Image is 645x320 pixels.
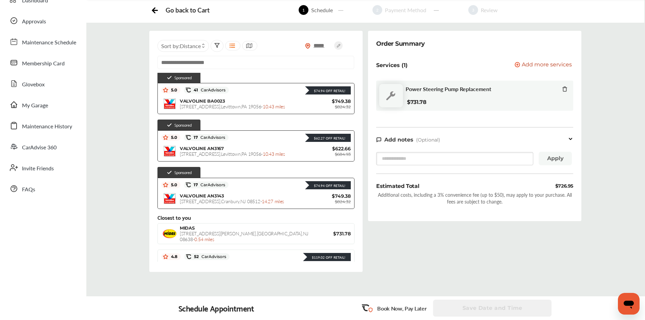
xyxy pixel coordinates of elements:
[379,84,403,107] img: default_wrench_icon.d1a43860.svg
[186,182,191,188] img: caradvise_icon.5c74104a.svg
[163,229,176,238] img: Midas+Logo_RGB.png
[180,225,195,231] span: MIDAS
[166,6,209,14] div: Go back to Cart
[157,72,200,83] div: Sponsored
[310,88,345,93] div: $74.94 Off Retail!
[407,99,427,105] b: $731.78
[198,183,225,187] span: CarAdvisors
[335,104,351,109] span: $824.32
[199,254,226,259] span: CarAdvisors
[22,17,46,26] span: Approvals
[198,88,225,92] span: CarAdvisors
[618,293,640,315] iframe: Button to launch messaging window
[376,182,419,190] div: Estimated Total
[180,42,201,50] span: Distance
[157,120,200,130] div: Sponsored
[372,5,382,15] span: 2
[308,255,345,260] div: $119.02 Off Retail!
[180,103,285,110] span: [STREET_ADDRESS] , Levittown , PA 19056 -
[191,254,226,259] span: 52
[22,38,76,47] span: Maintenance Schedule
[194,236,214,242] span: 0.54 miles
[382,6,429,14] div: Payment Method
[335,199,351,204] span: $824.32
[191,182,225,188] span: 17
[308,6,336,14] div: Schedule
[6,96,80,113] a: My Garage
[168,182,177,188] span: 5.0
[22,122,72,131] span: Maintenance History
[157,167,200,178] div: Sponsored
[163,87,168,93] img: star_icon.59ea9307.svg
[310,136,345,141] div: $62.27 Off Retail!
[161,42,201,50] span: Sort by :
[22,143,57,152] span: CarAdvise 360
[167,170,172,175] img: check-icon.521c8815.svg
[22,164,54,173] span: Invite Friends
[539,152,572,165] button: Apply
[6,33,80,50] a: Maintenance Schedule
[384,136,413,143] span: Add notes
[6,138,80,155] a: CarAdvise 360
[186,254,191,259] img: caradvise_icon.5c74104a.svg
[180,98,225,104] span: VALVOLINE BA0023
[163,135,168,140] img: star_icon.59ea9307.svg
[515,62,573,68] a: Add more services
[6,75,80,92] a: Glovebox
[522,62,572,68] span: Add more services
[310,231,351,237] span: $731.78
[168,254,177,259] span: 4.8
[163,254,168,259] img: star_icon.59ea9307.svg
[186,87,191,93] img: caradvise_icon.5c74104a.svg
[299,5,308,15] span: 1
[335,152,351,157] span: $684.93
[376,137,382,143] img: note-icon.db9493fa.svg
[178,303,254,313] div: Schedule Appointment
[22,80,45,89] span: Glovebox
[310,146,351,152] span: $622.66
[515,62,572,68] button: Add more services
[6,54,80,71] a: Membership Card
[310,98,351,104] span: $749.38
[310,183,345,188] div: $74.94 Off Retail!
[22,59,65,68] span: Membership Card
[22,185,35,194] span: FAQs
[168,135,177,140] span: 5.0
[180,198,284,205] span: [STREET_ADDRESS] , Cranbury , NJ 08512 -
[180,150,285,157] span: [STREET_ADDRESS] , Levittown , PA 19056 -
[377,304,426,312] p: Book Now, Pay Later
[163,192,176,205] img: logo-valvoline.png
[478,6,500,14] div: Review
[555,182,573,190] div: $726.95
[468,5,478,15] span: 3
[22,101,48,110] span: My Garage
[305,43,310,49] img: location_vector_orange.38f05af8.svg
[180,193,224,198] span: VALVOLINE AN3143
[167,122,172,128] img: check-icon.521c8815.svg
[6,117,80,134] a: Maintenance History
[163,97,176,110] img: logo-valvoline.png
[416,137,440,143] span: (Optional)
[180,230,308,242] span: [STREET_ADDRESS][PERSON_NAME] , [GEOGRAPHIC_DATA] , NJ 08638 -
[167,75,172,81] img: check-icon.521c8815.svg
[6,159,80,176] a: Invite Friends
[191,135,225,140] span: 17
[6,180,80,197] a: FAQs
[168,87,177,93] span: 5.0
[157,214,354,220] div: Closest to you
[186,135,191,140] img: caradvise_icon.5c74104a.svg
[406,86,491,92] span: Power Steering Pump Replacement
[163,182,168,188] img: star_icon.59ea9307.svg
[310,193,351,199] span: $749.38
[180,146,224,151] span: VALVOLINE AN3167
[191,87,225,93] span: 41
[262,198,284,205] span: 14.27 miles
[376,39,425,48] div: Order Summary
[198,135,225,140] span: CarAdvisors
[263,150,285,157] span: 10.43 miles
[376,62,408,68] p: Services (1)
[376,191,573,205] div: Additional costs, including a 3% convenience fee (up to $50), may apply to your purchase. All fee...
[6,12,80,29] a: Approvals
[163,144,176,158] img: logo-valvoline.png
[263,103,285,110] span: 10.43 miles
